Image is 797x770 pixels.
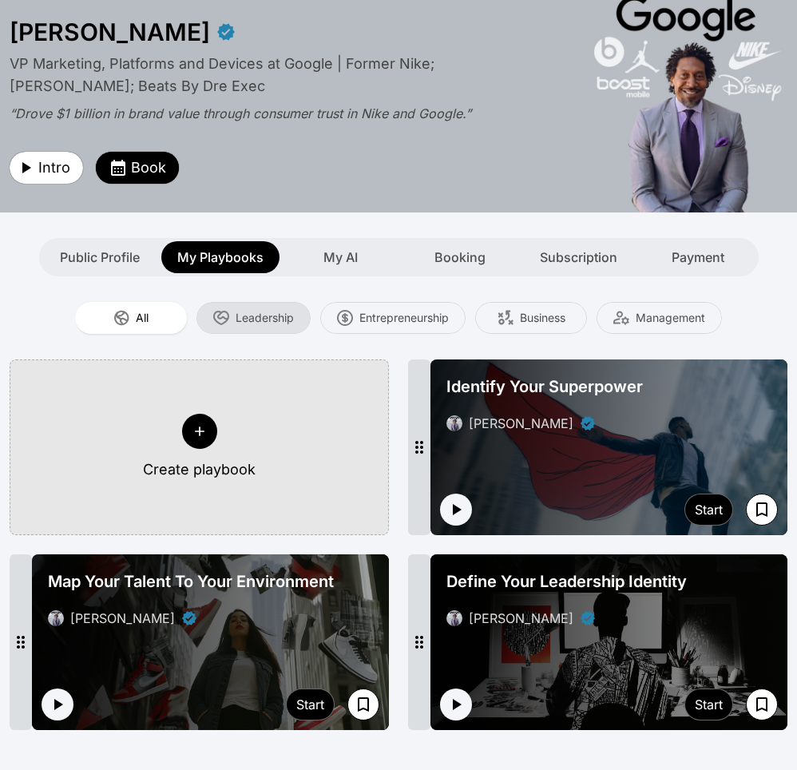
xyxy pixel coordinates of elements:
[597,302,722,334] button: Management
[636,310,705,326] span: Management
[10,18,210,46] div: [PERSON_NAME]
[177,248,264,267] span: My Playbooks
[38,157,70,179] span: Intro
[540,248,617,267] span: Subscription
[161,241,280,273] button: My Playbooks
[520,310,565,326] span: Business
[236,310,294,326] span: Leadership
[695,500,723,519] div: Start
[181,610,197,626] div: Verified partner - Daryl Butler
[440,494,472,526] button: Play intro
[320,302,466,334] button: Entrepreneurship
[196,302,311,334] button: Leadership
[323,248,358,267] span: My AI
[521,241,636,273] button: Subscription
[96,152,179,184] button: Book
[143,458,256,481] div: Create playbook
[469,609,573,628] div: [PERSON_NAME]
[446,570,687,593] span: Define Your Leadership Identity
[746,689,778,720] button: Save
[131,157,166,179] span: Book
[475,302,587,334] button: Business
[296,695,324,714] div: Start
[10,152,83,184] button: Intro
[672,248,724,267] span: Payment
[446,415,462,431] img: avatar of Daryl Butler
[613,310,629,326] img: Management
[347,689,379,720] button: Save
[580,610,596,626] div: Verified partner - Daryl Butler
[440,689,472,720] button: Play intro
[216,22,236,42] div: Verified partner - Daryl Butler
[136,310,149,326] span: All
[434,248,486,267] span: Booking
[10,359,389,535] button: Create playbook
[446,610,462,626] img: avatar of Daryl Butler
[10,104,556,123] div: “Drove $1 billion in brand value through consumer trust in Nike and Google.”
[48,570,334,593] span: Map Your Talent To Your Environment
[746,494,778,526] button: Save
[42,241,157,273] button: Public Profile
[684,689,733,720] button: Start
[684,494,733,526] button: Start
[402,241,517,273] button: Booking
[48,610,64,626] img: avatar of Daryl Butler
[75,302,187,334] button: All
[695,695,723,714] div: Start
[337,310,353,326] img: Entrepreneurship
[286,689,335,720] button: Start
[42,689,73,720] button: Play intro
[213,310,229,326] img: Leadership
[580,415,596,431] div: Verified partner - Daryl Butler
[640,241,755,273] button: Payment
[60,248,140,267] span: Public Profile
[359,310,449,326] span: Entrepreneurship
[10,53,556,97] div: VP Marketing, Platforms and Devices at Google | Former Nike; [PERSON_NAME]; Beats By Dre Exec
[70,609,175,628] div: [PERSON_NAME]
[446,375,643,398] span: Identify Your Superpower
[498,310,513,326] img: Business
[284,241,398,273] button: My AI
[469,414,573,433] div: [PERSON_NAME]
[113,310,129,326] img: All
